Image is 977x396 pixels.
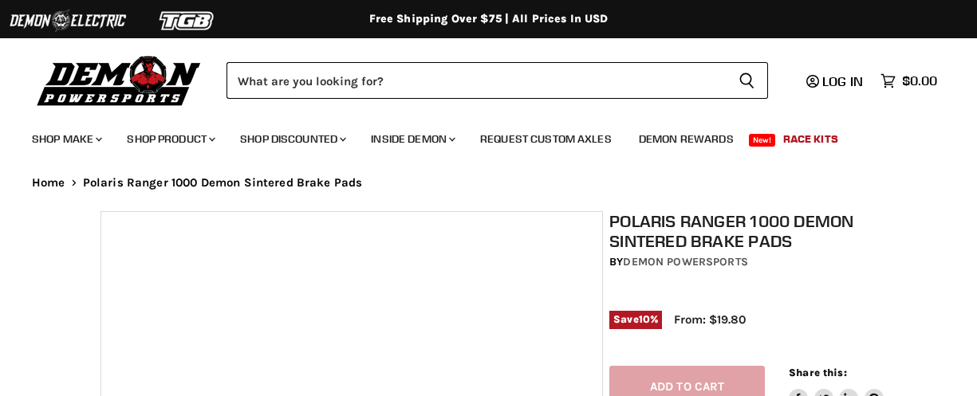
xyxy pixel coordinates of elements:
span: Save % [609,311,662,328]
a: Log in [799,74,873,88]
a: Inside Demon [359,123,465,155]
a: Shop Discounted [228,123,356,155]
a: Race Kits [771,123,850,155]
button: Search [726,62,768,99]
span: Polaris Ranger 1000 Demon Sintered Brake Pads [83,176,363,190]
a: Shop Product [115,123,225,155]
span: 10 [639,313,650,325]
img: TGB Logo 2 [128,6,247,36]
a: $0.00 [873,69,945,92]
a: Home [32,176,65,190]
img: Demon Powersports [32,52,207,108]
a: Shop Make [20,123,112,155]
ul: Main menu [20,116,933,155]
span: $0.00 [902,73,937,88]
span: From: $19.80 [674,312,746,327]
h1: Polaris Ranger 1000 Demon Sintered Brake Pads [609,211,884,251]
span: New! [749,134,776,147]
form: Product [227,62,768,99]
img: Demon Electric Logo 2 [8,6,128,36]
a: Demon Powersports [623,255,747,269]
div: by [609,253,884,271]
a: Demon Rewards [627,123,746,155]
span: Log in [822,73,863,89]
input: Search [227,62,726,99]
a: Request Custom Axles [468,123,624,155]
span: Share this: [789,367,846,378]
